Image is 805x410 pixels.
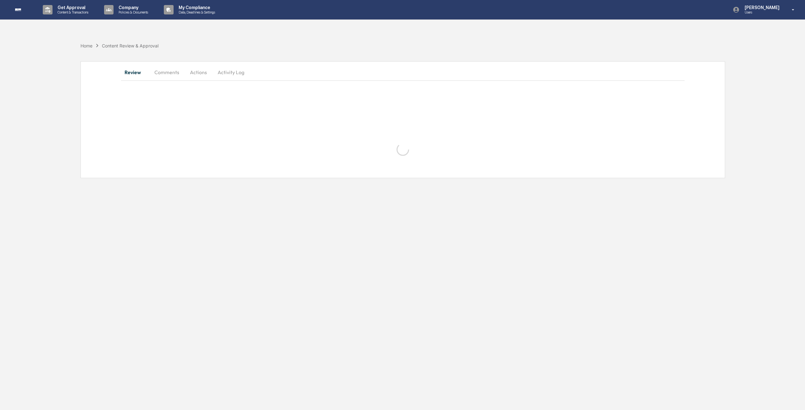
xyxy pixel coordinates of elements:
p: Data, Deadlines & Settings [174,10,218,14]
p: My Compliance [174,5,218,10]
button: Comments [149,65,184,80]
button: Actions [184,65,213,80]
div: Content Review & Approval [102,43,158,48]
p: Get Approval [53,5,92,10]
button: Activity Log [213,65,249,80]
p: [PERSON_NAME] [740,5,783,10]
p: Policies & Documents [114,10,151,14]
p: Users [740,10,783,14]
div: secondary tabs example [121,65,685,80]
button: Review [121,65,149,80]
p: Content & Transactions [53,10,92,14]
p: Company [114,5,151,10]
img: logo [15,8,30,11]
div: Home [80,43,92,48]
